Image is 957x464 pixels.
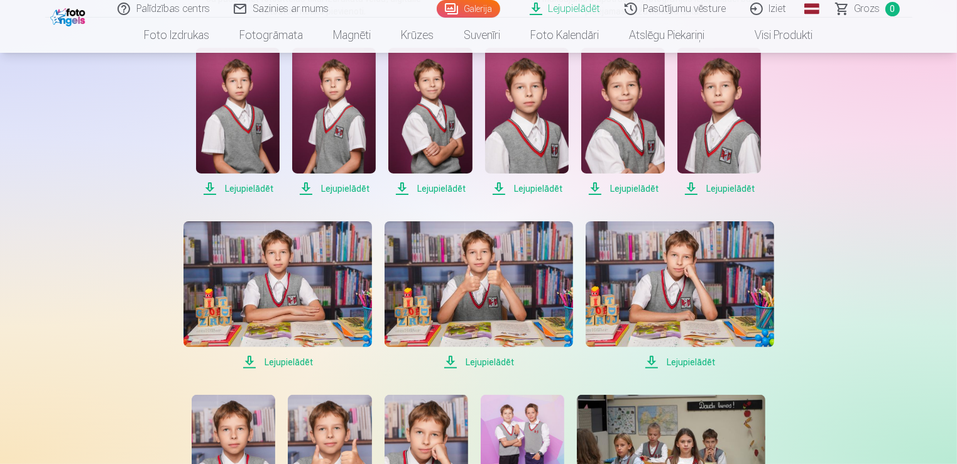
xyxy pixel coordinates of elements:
span: Lejupielādēt [485,181,569,196]
img: /fa1 [50,5,89,26]
a: Lejupielādēt [292,48,376,196]
a: Atslēgu piekariņi [615,18,720,53]
span: Lejupielādēt [385,355,573,370]
a: Lejupielādēt [586,221,774,370]
span: Lejupielādēt [581,181,665,196]
a: Lejupielādēt [385,221,573,370]
a: Lejupielādēt [581,48,665,196]
a: Lejupielādēt [388,48,472,196]
a: Lejupielādēt [183,221,372,370]
span: Grozs [855,1,880,16]
a: Lejupielādēt [677,48,761,196]
span: Lejupielādēt [586,355,774,370]
a: Visi produkti [720,18,828,53]
span: Lejupielādēt [677,181,761,196]
a: Lejupielādēt [196,48,280,196]
a: Magnēti [319,18,386,53]
a: Suvenīri [449,18,516,53]
span: Lejupielādēt [292,181,376,196]
a: Krūzes [386,18,449,53]
span: Lejupielādēt [183,355,372,370]
span: Lejupielādēt [388,181,472,196]
a: Fotogrāmata [225,18,319,53]
span: Lejupielādēt [196,181,280,196]
a: Foto kalendāri [516,18,615,53]
a: Foto izdrukas [129,18,225,53]
span: 0 [885,2,900,16]
a: Lejupielādēt [485,48,569,196]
